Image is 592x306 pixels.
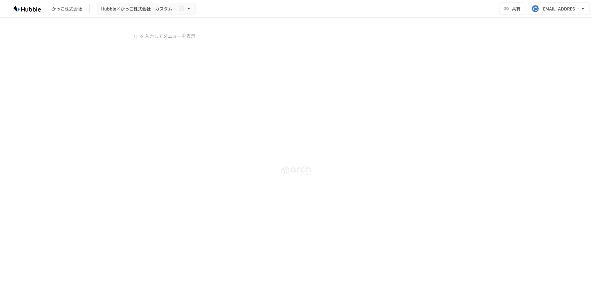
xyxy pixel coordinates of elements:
[541,5,580,13] div: [EMAIL_ADDRESS][DOMAIN_NAME]
[528,2,590,15] button: [EMAIL_ADDRESS][DOMAIN_NAME]
[512,5,520,12] span: 共有
[52,6,82,12] div: かっこ株式会社
[101,5,177,13] span: Hubble×かっこ株式会社 カスタムAI機能トライアル
[7,4,47,14] img: HzDRNkGCf7KYO4GfwKnzITak6oVsp5RHeZBEM1dQFiQ
[97,3,196,15] button: Hubble×かっこ株式会社 カスタムAI機能トライアル
[499,2,525,15] button: 共有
